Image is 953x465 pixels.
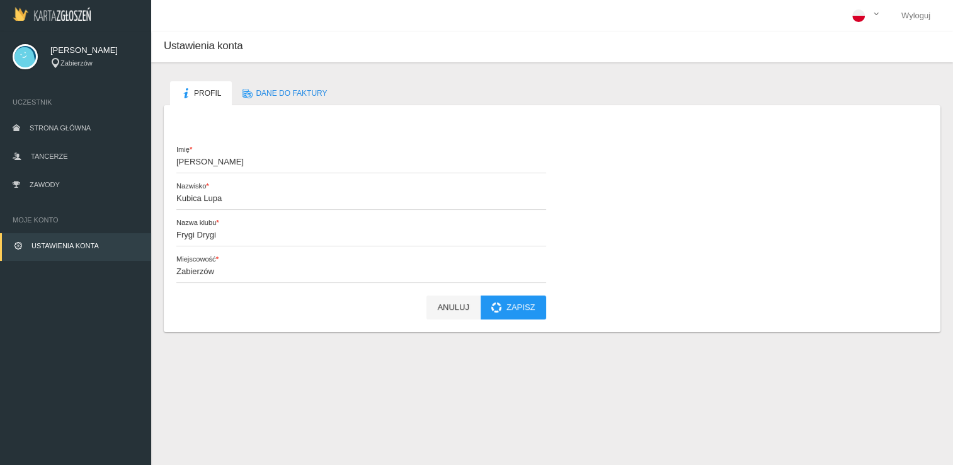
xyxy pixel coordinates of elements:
input: Miejscowość* [176,259,546,283]
div: Zabierzów [50,58,139,69]
span: Ustawienia konta [164,40,243,52]
span: Imię [176,145,574,156]
span: Dane do faktury [256,89,327,98]
span: Miejscowość [176,255,574,265]
span: [PERSON_NAME] [50,44,139,57]
input: Nazwisko* [176,186,546,210]
span: Uczestnik [13,96,139,108]
span: Nazwa klubu [176,218,574,229]
input: Imię* [176,149,546,173]
span: Ustawienia konta [31,242,99,250]
span: Moje konto [13,214,139,226]
img: Logo [13,7,91,21]
img: svg [13,44,38,69]
button: Zapisz [481,296,546,319]
span: Nazwisko [176,181,574,192]
input: Nazwa klubu* [176,222,546,246]
span: Tancerze [31,152,67,160]
button: Anuluj [426,296,480,319]
span: Zawody [30,181,60,188]
span: Strona główna [30,124,91,132]
span: Profil [194,89,221,98]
